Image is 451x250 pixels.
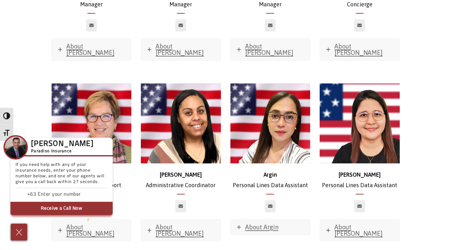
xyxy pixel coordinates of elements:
[5,136,27,158] img: Company Icon
[87,217,90,222] img: Powered by icon
[52,39,131,60] a: About [PERSON_NAME]
[339,171,381,178] strong: [PERSON_NAME]
[156,223,204,237] span: About [PERSON_NAME]
[52,83,132,164] img: Cheryl_headshot_500x500
[31,141,94,147] h3: [PERSON_NAME]
[320,170,400,190] p: Personal Lines Data Assistant
[14,227,24,237] img: Cross icon
[141,170,221,190] p: Administrative Coordinator
[66,223,115,237] span: About [PERSON_NAME]
[52,220,131,241] a: About [PERSON_NAME]
[231,39,310,60] a: About [PERSON_NAME]
[230,83,310,164] img: Argin_500x500
[245,43,293,56] span: About [PERSON_NAME]
[160,171,202,178] strong: [PERSON_NAME]
[66,43,115,56] span: About [PERSON_NAME]
[335,43,383,56] span: About [PERSON_NAME]
[31,148,94,155] h5: Paradiso Insurance
[10,202,113,216] button: Receive a Call Now
[19,190,38,199] input: Enter country code
[78,218,113,221] a: We'rePowered by iconbyResponseiQ
[141,220,221,241] a: About [PERSON_NAME]
[335,223,383,237] span: About [PERSON_NAME]
[320,83,400,164] img: reyalyn-500x500
[230,170,310,190] p: Personal Lines Data Assistant
[156,43,204,56] span: About [PERSON_NAME]
[141,39,221,60] a: About [PERSON_NAME]
[264,171,277,178] strong: Argin
[78,218,94,221] span: We're by
[231,220,310,235] a: About Argin
[141,83,221,164] img: Shana_500x500 (1)
[320,39,399,60] a: About [PERSON_NAME]
[245,223,279,231] span: About Argin
[16,162,108,188] p: If you need help with any of your insurance needs, enter your phone number below, and one of our ...
[38,190,101,199] input: Enter phone number
[320,220,399,241] a: About [PERSON_NAME]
